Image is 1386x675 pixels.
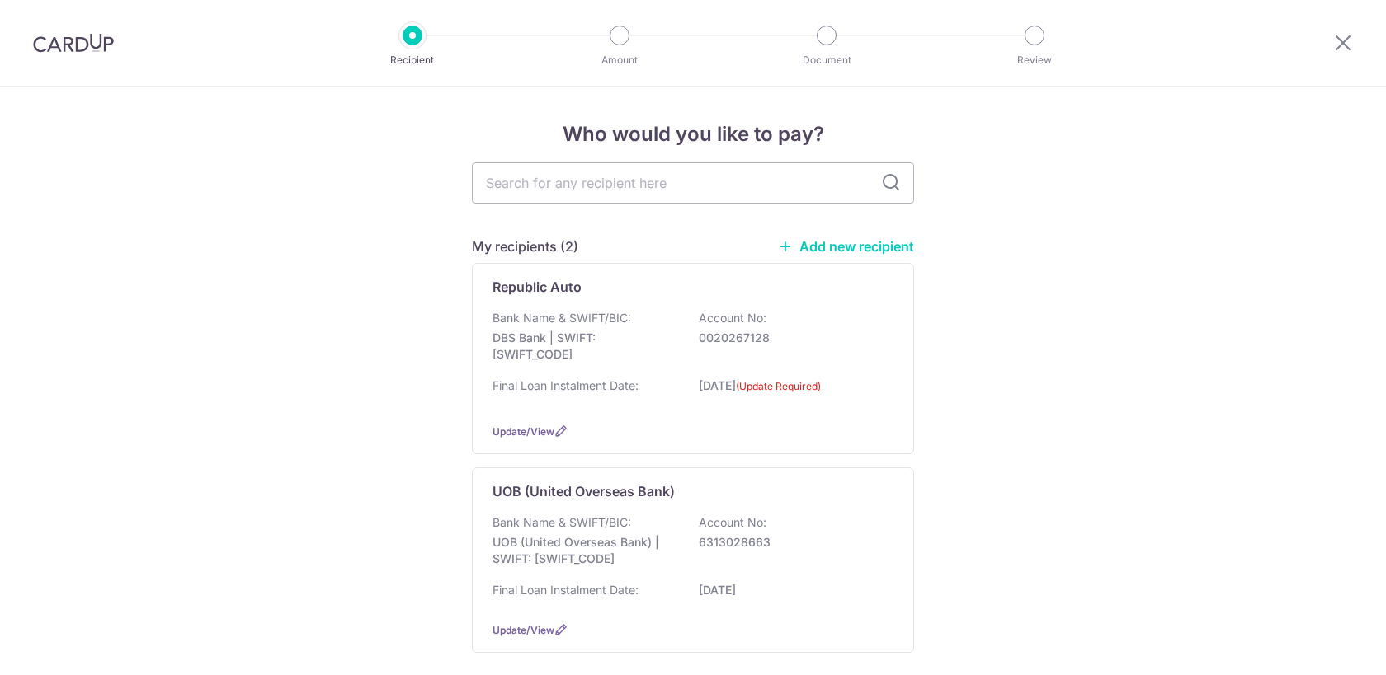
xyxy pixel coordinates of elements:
a: Update/View [493,425,554,438]
p: Final Loan Instalment Date: [493,377,639,394]
p: 6313028663 [699,534,884,551]
p: Final Loan Instalment Date: [493,582,639,598]
p: UOB (United Overseas Bank) | SWIFT: [SWIFT_CODE] [493,534,677,567]
p: Review [973,52,1096,68]
p: Account No: [699,514,766,531]
img: CardUp [33,33,114,53]
p: [DATE] [699,377,884,405]
iframe: Opens a widget where you can find more information [1280,626,1369,667]
input: Search for any recipient here [472,162,914,204]
p: Document [766,52,888,68]
a: Update/View [493,624,554,636]
h4: Who would you like to pay? [472,120,914,149]
a: Add new recipient [778,238,914,255]
p: Republic Auto [493,277,582,297]
p: 0020267128 [699,330,884,346]
p: Amount [559,52,681,68]
p: Account No: [699,310,766,326]
p: Bank Name & SWIFT/BIC: [493,514,631,531]
p: Bank Name & SWIFT/BIC: [493,310,631,326]
label: (Update Required) [736,378,821,395]
p: Recipient [351,52,474,68]
p: [DATE] [699,582,884,598]
p: DBS Bank | SWIFT: [SWIFT_CODE] [493,330,677,363]
h5: My recipients (2) [472,237,578,256]
p: UOB (United Overseas Bank) [493,481,675,501]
